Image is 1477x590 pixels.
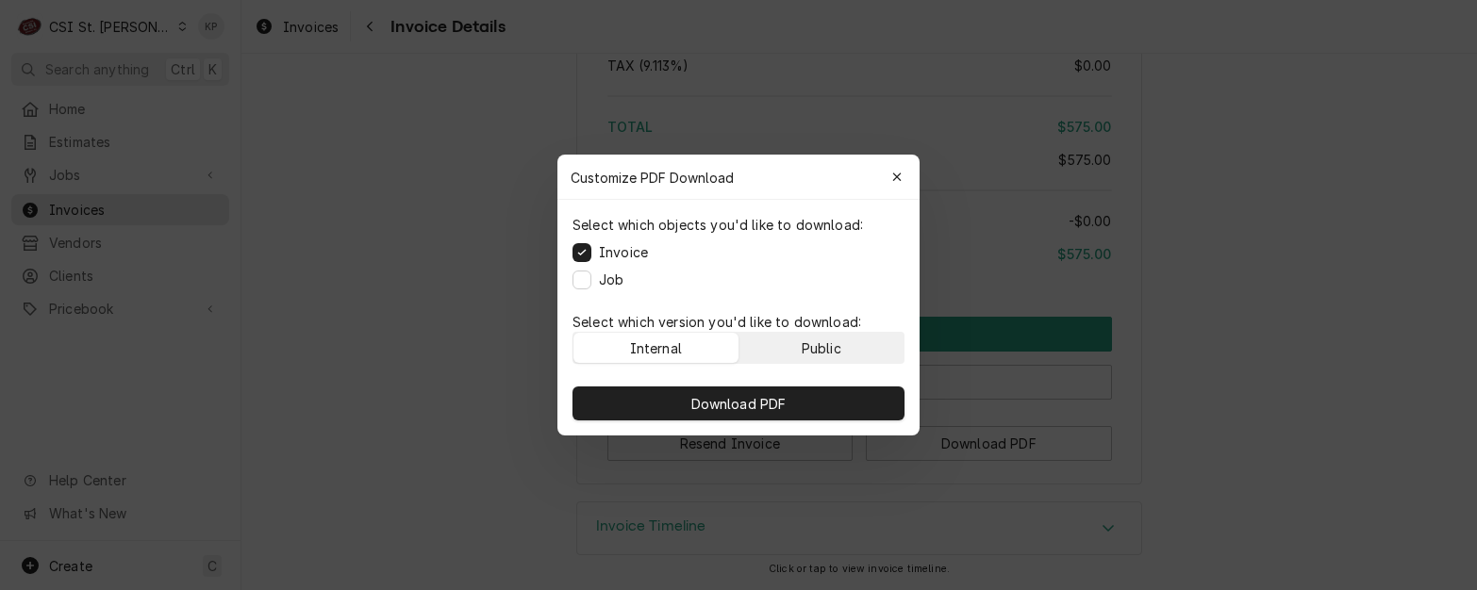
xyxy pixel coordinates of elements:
p: Select which version you'd like to download: [573,312,904,332]
span: Download PDF [688,394,790,414]
p: Select which objects you'd like to download: [573,215,863,235]
div: Customize PDF Download [557,155,920,200]
label: Job [599,270,623,289]
div: Internal [630,338,682,358]
label: Invoice [599,242,648,262]
div: Public [802,338,841,358]
button: Download PDF [573,386,904,420]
